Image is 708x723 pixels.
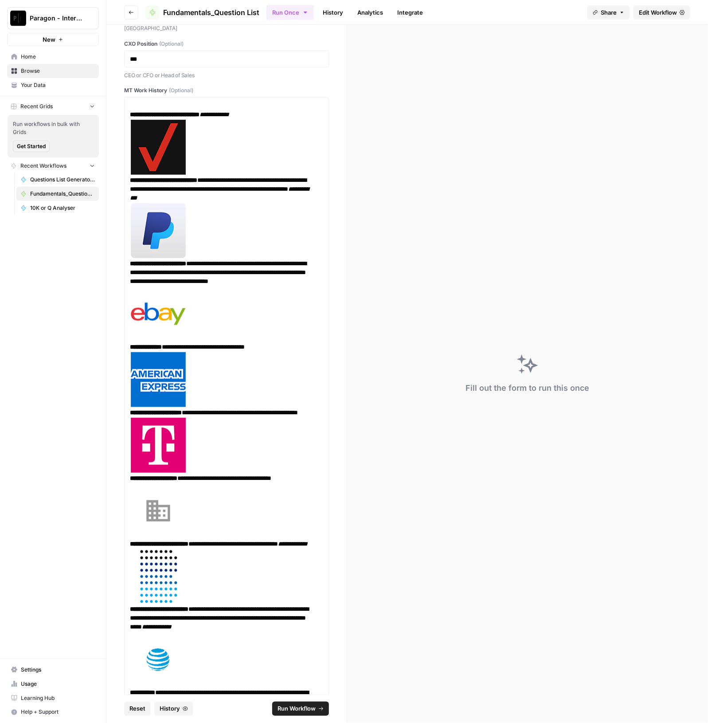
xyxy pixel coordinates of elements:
[163,7,259,18] span: Fundamentals_Question List
[129,704,145,713] span: Reset
[7,50,99,64] a: Home
[317,5,348,20] a: History
[16,173,99,187] a: Questions List Generator 2.0
[43,35,55,44] span: New
[7,33,99,46] button: New
[21,67,95,75] span: Browse
[13,141,50,152] button: Get Started
[266,5,314,20] button: Run Once
[587,5,630,20] button: Share
[169,86,193,94] span: (Optional)
[159,40,184,48] span: (Optional)
[21,694,95,702] span: Learning Hub
[16,187,99,201] a: Fundamentals_Question List
[21,81,95,89] span: Your Data
[20,102,53,110] span: Recent Grids
[7,100,99,113] button: Recent Grids
[7,677,99,691] a: Usage
[278,704,316,713] span: Run Workflow
[30,190,95,198] span: Fundamentals_Question List
[154,702,193,716] button: History
[20,162,66,170] span: Recent Workflows
[7,663,99,677] a: Settings
[13,120,94,136] span: Run workflows in bulk with Grids
[17,142,46,150] span: Get Started
[7,159,99,173] button: Recent Workflows
[124,702,151,716] button: Reset
[21,666,95,674] span: Settings
[30,176,95,184] span: Questions List Generator 2.0
[465,382,589,394] div: Fill out the form to run this once
[639,8,677,17] span: Edit Workflow
[21,708,95,716] span: Help + Support
[7,64,99,78] a: Browse
[124,86,329,94] label: MT Work History
[124,71,329,80] p: CEO or CFO or Head of Sales
[21,680,95,688] span: Usage
[10,10,26,26] img: Paragon - Internal Usage Logo
[130,483,187,539] img: 125531
[392,5,428,20] a: Integrate
[7,78,99,92] a: Your Data
[160,704,180,713] span: History
[124,24,329,33] p: [GEOGRAPHIC_DATA]
[601,8,617,17] span: Share
[7,7,99,29] button: Workspace: Paragon - Internal Usage
[30,14,83,23] span: Paragon - Internal Usage
[7,705,99,719] button: Help + Support
[7,691,99,705] a: Learning Hub
[145,5,259,20] a: Fundamentals_Question List
[352,5,388,20] a: Analytics
[30,204,95,212] span: 10K or Q Analyser
[16,201,99,215] a: 10K or Q Analyser
[634,5,690,20] a: Edit Workflow
[272,702,329,716] button: Run Workflow
[124,40,329,48] label: CXO Position
[21,53,95,61] span: Home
